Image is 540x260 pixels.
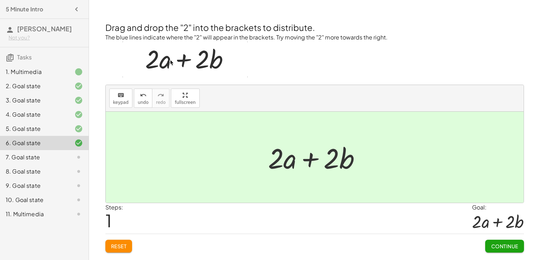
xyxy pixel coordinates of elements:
i: Task not started. [74,153,83,161]
i: Task not started. [74,181,83,190]
div: 4. Goal state [6,110,63,119]
span: redo [156,100,166,105]
button: redoredo [152,89,169,108]
span: Continue [491,243,518,249]
i: redo [157,91,164,100]
div: Goal: [472,203,524,212]
button: Reset [105,240,132,253]
i: Task finished and correct. [74,124,83,133]
i: Task finished. [74,68,83,76]
h4: 5 Minute Intro [6,5,43,14]
i: Task not started. [74,196,83,204]
label: Steps: [105,203,123,211]
span: keypad [113,100,129,105]
div: 1. Multimedia [6,68,63,76]
span: fullscreen [175,100,195,105]
img: dc67eec84e4b37c1e7b99ad5a1a17e8066cba3efdf3fc1a99d68a70915cbe56f.gif [122,42,248,77]
div: 2. Goal state [6,82,63,90]
i: Task finished and correct. [74,82,83,90]
div: 6. Goal state [6,139,63,147]
span: [PERSON_NAME] [17,25,72,33]
button: fullscreen [171,89,199,108]
button: Continue [485,240,524,253]
i: Task not started. [74,167,83,176]
div: 10. Goal state [6,196,63,204]
span: 1 [105,209,112,231]
button: undoundo [134,89,152,108]
span: Tasks [17,53,32,61]
button: keyboardkeypad [109,89,133,108]
div: 11. Multimedia [6,210,63,218]
i: Task finished and correct. [74,139,83,147]
i: Task finished and correct. [74,110,83,119]
div: 5. Goal state [6,124,63,133]
span: undo [138,100,148,105]
div: 9. Goal state [6,181,63,190]
div: Not you? [9,34,83,41]
i: undo [140,91,147,100]
h2: Drag and drop the "2" into the brackets to distribute. [105,21,524,33]
i: keyboard [117,91,124,100]
i: Task not started. [74,210,83,218]
div: 8. Goal state [6,167,63,176]
div: 3. Goal state [6,96,63,105]
span: Reset [111,243,127,249]
p: The blue lines indicate where the "2" will appear in the brackets. Try moving the "2" more toward... [105,33,524,42]
i: Task finished and correct. [74,96,83,105]
div: 7. Goal state [6,153,63,161]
